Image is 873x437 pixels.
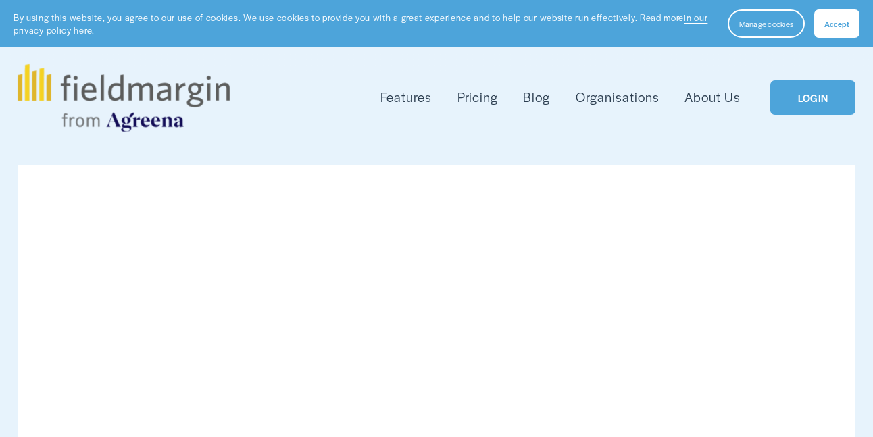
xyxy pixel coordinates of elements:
[770,80,855,115] a: LOGIN
[576,86,659,108] a: Organisations
[380,88,432,107] span: Features
[18,64,230,132] img: fieldmargin.com
[14,11,714,37] p: By using this website, you agree to our use of cookies. We use cookies to provide you with a grea...
[14,11,707,36] a: in our privacy policy here
[728,9,805,38] button: Manage cookies
[684,86,741,108] a: About Us
[380,86,432,108] a: folder dropdown
[523,86,550,108] a: Blog
[457,86,498,108] a: Pricing
[824,18,849,29] span: Accept
[814,9,859,38] button: Accept
[739,18,793,29] span: Manage cookies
